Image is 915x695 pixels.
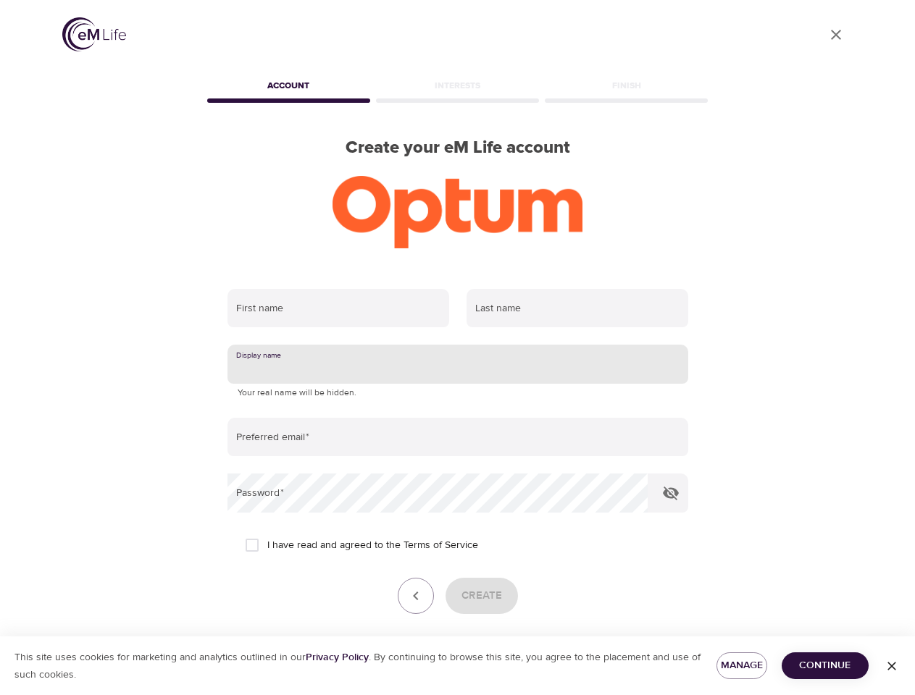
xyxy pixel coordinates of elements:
span: Continue [793,657,857,675]
p: Your real name will be hidden. [238,386,678,400]
img: logo [62,17,126,51]
a: Terms of Service [404,538,478,553]
a: Privacy Policy [306,651,369,664]
span: I have read and agreed to the [267,538,478,553]
span: Manage [728,657,756,675]
a: close [819,17,853,52]
button: Manage [716,652,767,679]
h2: Create your eM Life account [204,138,711,159]
button: Continue [782,652,869,679]
img: Optum-logo-ora-RGB.png [333,176,582,248]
